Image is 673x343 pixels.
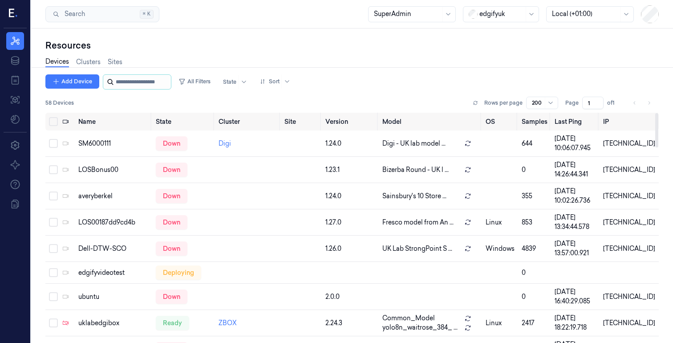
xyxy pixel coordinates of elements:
[484,99,523,107] p: Rows per page
[156,265,201,280] div: deploying
[156,189,187,203] div: down
[382,192,446,201] span: Sainsbury's 10 Store ...
[603,292,655,302] div: [TECHNICAL_ID]
[555,287,596,306] div: [DATE] 16:40:29.085
[555,160,596,179] div: [DATE] 14:26:44.341
[45,57,69,67] a: Devices
[551,113,600,131] th: Last Ping
[108,57,122,67] a: Sites
[45,6,159,22] button: Search⌘K
[156,241,187,256] div: down
[486,318,515,328] p: linux
[382,165,449,175] span: Bizerba Round - UK l ...
[78,165,149,175] div: LOSBonus00
[555,239,596,258] div: [DATE] 13:57:00.921
[486,218,515,227] p: linux
[156,290,187,304] div: down
[603,244,655,253] div: [TECHNICAL_ID]
[522,218,547,227] div: 853
[45,74,99,89] button: Add Device
[78,218,149,227] div: LOS00187dd9cd4b
[78,244,149,253] div: Dell-DTW-SCO
[215,113,281,131] th: Cluster
[382,323,458,332] span: yolo8n_waitrose_384_ ...
[325,139,375,148] div: 1.24.0
[555,187,596,205] div: [DATE] 10:02:26.736
[603,218,655,227] div: [TECHNICAL_ID]
[322,113,379,131] th: Version
[522,292,547,302] div: 0
[219,319,237,327] a: ZBOX
[49,139,58,148] button: Select row
[49,292,58,301] button: Select row
[78,192,149,201] div: averyberkel
[49,244,58,253] button: Select row
[628,97,655,109] nav: pagination
[522,139,547,148] div: 644
[78,318,149,328] div: uklabedgibox
[600,113,659,131] th: IP
[522,244,547,253] div: 4839
[152,113,215,131] th: State
[76,57,101,67] a: Clusters
[78,139,149,148] div: SM6000111
[156,316,189,330] div: ready
[49,117,58,126] button: Select all
[325,244,375,253] div: 1.26.0
[61,9,85,19] span: Search
[325,318,375,328] div: 2.24.3
[522,165,547,175] div: 0
[78,292,149,302] div: ubuntu
[555,134,596,153] div: [DATE] 10:06:07.945
[78,268,149,278] div: edgifyvideotest
[49,318,58,327] button: Select row
[49,165,58,174] button: Select row
[522,268,547,278] div: 0
[281,113,322,131] th: Site
[49,218,58,227] button: Select row
[522,318,547,328] div: 2417
[156,136,187,151] div: down
[175,74,214,89] button: All Filters
[379,113,482,131] th: Model
[325,192,375,201] div: 1.24.0
[156,215,187,229] div: down
[325,218,375,227] div: 1.27.0
[486,244,515,253] p: windows
[382,218,454,227] span: Fresco model from An ...
[45,39,659,52] div: Resources
[75,113,152,131] th: Name
[518,113,551,131] th: Samples
[382,244,452,253] span: UK Lab StrongPoint S ...
[382,314,435,323] span: Common_Model
[219,139,231,147] a: Digi
[603,165,655,175] div: [TECHNICAL_ID]
[555,314,596,332] div: [DATE] 18:22:19.718
[482,113,518,131] th: OS
[156,163,187,177] div: down
[49,268,58,277] button: Select row
[607,99,621,107] span: of 1
[603,139,655,148] div: [TECHNICAL_ID]
[325,292,375,302] div: 2.0.0
[603,192,655,201] div: [TECHNICAL_ID]
[325,165,375,175] div: 1.23.1
[522,192,547,201] div: 355
[555,213,596,232] div: [DATE] 13:34:44.578
[45,99,74,107] span: 58 Devices
[49,192,58,200] button: Select row
[565,99,579,107] span: Page
[382,139,446,148] span: Digi - UK lab model ...
[603,318,655,328] div: [TECHNICAL_ID]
